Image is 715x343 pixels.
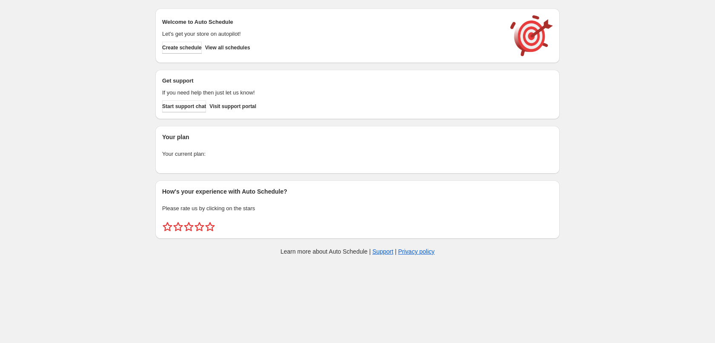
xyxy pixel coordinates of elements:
[162,100,206,112] a: Start support chat
[162,187,553,196] h2: How's your experience with Auto Schedule?
[398,248,435,255] a: Privacy policy
[162,44,202,51] span: Create schedule
[205,42,250,54] button: View all schedules
[162,42,202,54] button: Create schedule
[162,77,502,85] h2: Get support
[162,18,502,26] h2: Welcome to Auto Schedule
[162,150,553,158] p: Your current plan:
[162,30,502,38] p: Let's get your store on autopilot!
[162,89,502,97] p: If you need help then just let us know!
[205,44,250,51] span: View all schedules
[209,100,256,112] a: Visit support portal
[162,103,206,110] span: Start support chat
[162,133,553,141] h2: Your plan
[280,247,435,256] p: Learn more about Auto Schedule | |
[372,248,393,255] a: Support
[162,204,553,213] p: Please rate us by clicking on the stars
[209,103,256,110] span: Visit support portal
